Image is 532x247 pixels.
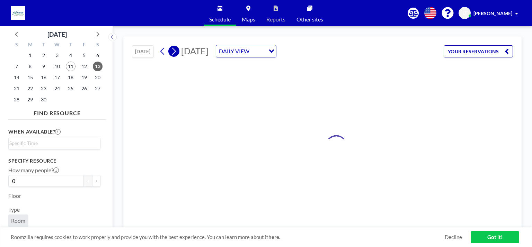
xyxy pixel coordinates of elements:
span: Friday, September 5, 2025 [79,51,89,60]
span: Monday, September 29, 2025 [25,95,35,104]
span: Friday, September 19, 2025 [79,73,89,82]
span: Wednesday, September 3, 2025 [52,51,62,60]
div: Search for option [216,45,276,57]
span: Monday, September 8, 2025 [25,62,35,71]
span: Thursday, September 25, 2025 [66,84,76,93]
div: W [51,41,64,50]
span: Friday, September 12, 2025 [79,62,89,71]
h4: FIND RESOURCE [8,107,106,117]
span: Schedule [209,17,231,22]
input: Search for option [9,139,96,147]
button: + [92,175,100,187]
span: Saturday, September 13, 2025 [93,62,103,71]
span: Monday, September 15, 2025 [25,73,35,82]
div: Search for option [9,138,100,148]
span: [DATE] [181,46,209,56]
a: Got it! [471,231,519,243]
div: F [77,41,91,50]
span: [PERSON_NAME] [473,10,512,16]
span: Sunday, September 21, 2025 [12,84,21,93]
span: Friday, September 26, 2025 [79,84,89,93]
span: LT [462,10,467,16]
button: YOUR RESERVATIONS [444,45,513,57]
span: Sunday, September 14, 2025 [12,73,21,82]
label: Type [8,206,20,213]
span: Tuesday, September 16, 2025 [39,73,48,82]
div: S [91,41,104,50]
span: Thursday, September 18, 2025 [66,73,76,82]
span: Wednesday, September 24, 2025 [52,84,62,93]
label: How many people? [8,167,59,174]
a: here. [268,234,280,240]
span: Roomzilla requires cookies to work properly and provide you with the best experience. You can lea... [11,234,445,240]
span: Sunday, September 7, 2025 [12,62,21,71]
input: Search for option [251,47,265,56]
span: Other sites [296,17,323,22]
span: Tuesday, September 30, 2025 [39,95,48,104]
button: [DATE] [132,45,154,57]
span: Tuesday, September 2, 2025 [39,51,48,60]
span: Sunday, September 28, 2025 [12,95,21,104]
span: Tuesday, September 9, 2025 [39,62,48,71]
div: S [10,41,24,50]
span: Monday, September 22, 2025 [25,84,35,93]
span: Saturday, September 6, 2025 [93,51,103,60]
span: Thursday, September 11, 2025 [66,62,76,71]
label: Floor [8,192,21,199]
div: T [37,41,51,50]
span: Monday, September 1, 2025 [25,51,35,60]
img: organization-logo [11,6,25,20]
span: Tuesday, September 23, 2025 [39,84,48,93]
span: Saturday, September 20, 2025 [93,73,103,82]
span: Reports [266,17,285,22]
div: M [24,41,37,50]
span: Room [11,217,25,224]
h3: Specify resource [8,158,100,164]
span: Thursday, September 4, 2025 [66,51,76,60]
span: Wednesday, September 10, 2025 [52,62,62,71]
span: Wednesday, September 17, 2025 [52,73,62,82]
span: Saturday, September 27, 2025 [93,84,103,93]
a: Decline [445,234,462,240]
div: [DATE] [47,29,67,39]
span: DAILY VIEW [218,47,251,56]
button: - [84,175,92,187]
span: Maps [242,17,255,22]
div: T [64,41,77,50]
